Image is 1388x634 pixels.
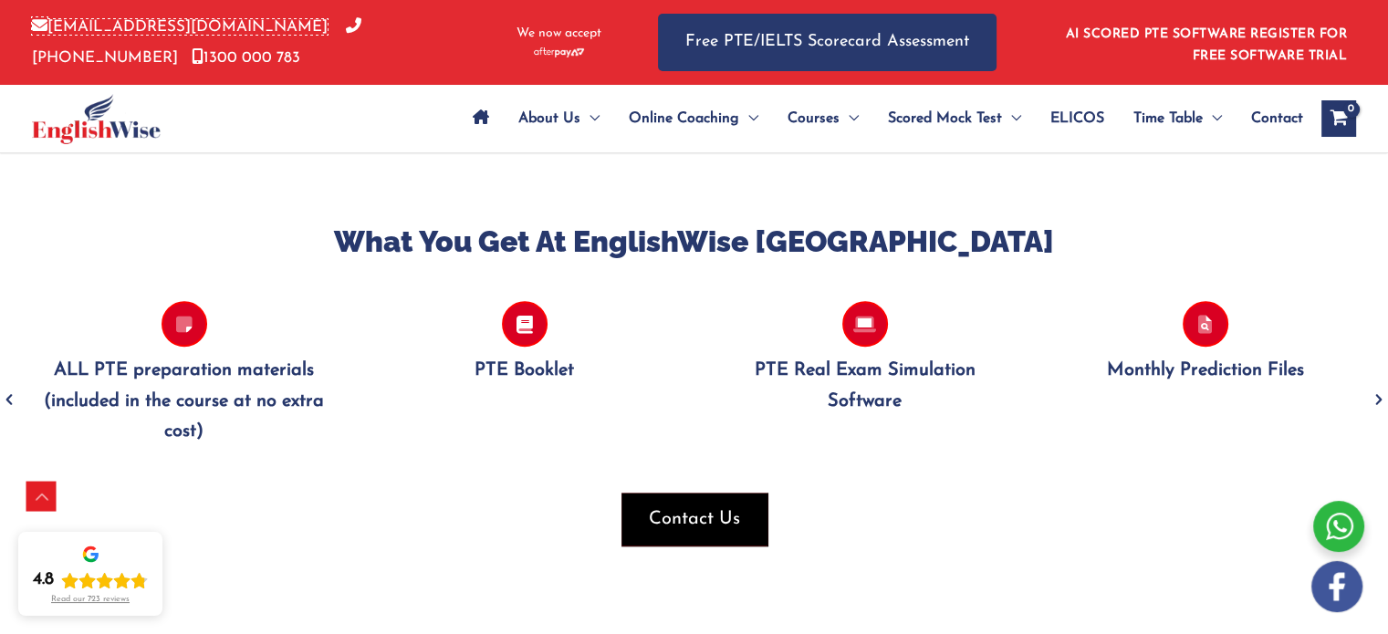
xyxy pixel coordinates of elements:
span: Menu Toggle [580,87,600,151]
span: Contact [1251,87,1303,151]
span: Contact Us [649,506,740,532]
a: [EMAIL_ADDRESS][DOMAIN_NAME] [32,19,328,35]
span: Online Coaching [629,87,739,151]
a: CoursesMenu Toggle [773,87,873,151]
p: PTE Real Exam Simulation Software [722,356,1007,417]
p: Monthly Prediction Files [1062,356,1348,386]
span: Scored Mock Test [888,87,1002,151]
a: [PHONE_NUMBER] [32,19,361,65]
button: Next [1370,351,1388,369]
img: white-facebook.png [1311,561,1362,612]
a: Scored Mock TestMenu Toggle [873,87,1036,151]
img: cropped-ew-logo [32,94,161,144]
a: Free PTE/IELTS Scorecard Assessment [658,14,997,71]
div: 4.8 [33,569,54,591]
a: Contact [1237,87,1303,151]
span: Courses [788,87,840,151]
a: 1300 000 783 [192,50,300,66]
aside: Header Widget 1 [1055,13,1356,72]
span: Menu Toggle [1203,87,1222,151]
span: Menu Toggle [1002,87,1021,151]
div: Read our 723 reviews [51,595,130,605]
a: Time TableMenu Toggle [1119,87,1237,151]
a: ELICOS [1036,87,1119,151]
p: ALL PTE preparation materials (included in the course at no extra cost) [41,356,327,447]
span: ELICOS [1050,87,1104,151]
div: Rating: 4.8 out of 5 [33,569,148,591]
span: Menu Toggle [739,87,758,151]
a: About UsMenu Toggle [504,87,614,151]
nav: Site Navigation: Main Menu [458,87,1303,151]
img: Afterpay-Logo [534,47,584,57]
span: Time Table [1133,87,1203,151]
a: View Shopping Cart, empty [1321,100,1356,137]
span: About Us [518,87,580,151]
span: Menu Toggle [840,87,859,151]
h3: What You Get At EnglishWise [GEOGRAPHIC_DATA] [27,223,1361,261]
span: We now accept [517,25,601,43]
button: Contact Us [621,493,767,546]
a: Online CoachingMenu Toggle [614,87,773,151]
a: AI SCORED PTE SOFTWARE REGISTER FOR FREE SOFTWARE TRIAL [1066,27,1348,63]
p: PTE Booklet [381,356,667,386]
